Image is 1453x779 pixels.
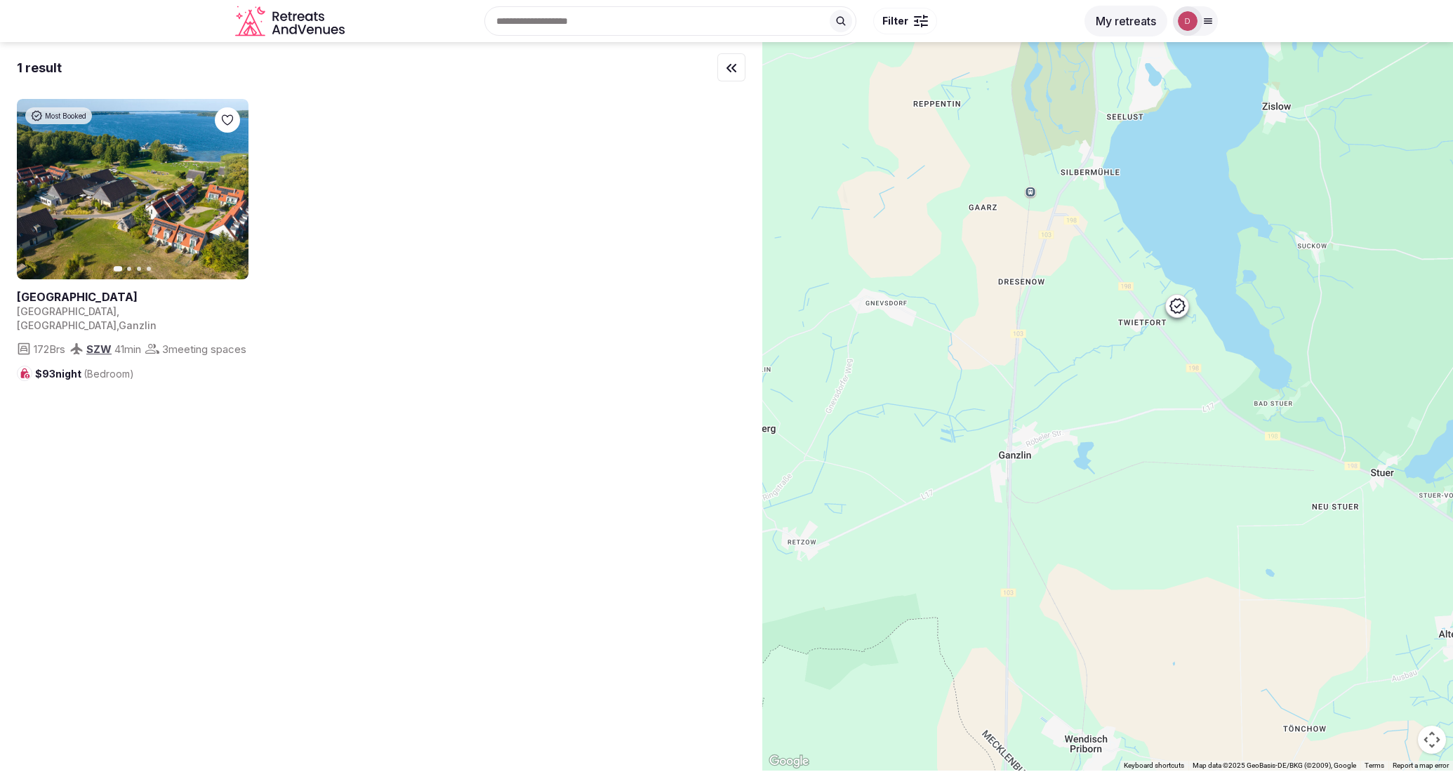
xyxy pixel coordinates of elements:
button: My retreats [1084,6,1167,36]
span: Map data ©2025 GeoBasis-DE/BKG (©2009), Google [1193,761,1356,769]
span: (Bedroom) [84,368,134,380]
a: View BEECH Resort Plauer See [17,99,248,279]
a: View venue [17,289,248,305]
span: [GEOGRAPHIC_DATA] [17,319,117,331]
svg: Retreats and Venues company logo [235,6,347,37]
button: Go to slide 1 [114,266,123,272]
button: Map camera controls [1418,726,1446,754]
span: 41 min [114,342,141,357]
img: Google [766,752,812,771]
a: Terms [1365,761,1384,769]
span: 172 Brs [34,342,65,357]
span: Most Booked [45,111,86,121]
span: $93 night [35,367,134,381]
span: [GEOGRAPHIC_DATA] [17,305,117,317]
h2: [GEOGRAPHIC_DATA] [17,289,248,305]
span: Ganzlin [119,319,157,331]
span: , [117,305,119,317]
div: Most Booked [25,107,92,124]
span: Filter [882,14,908,28]
button: Filter [873,8,937,34]
span: , [117,319,119,331]
button: Go to slide 2 [127,267,131,271]
span: 3 meeting spaces [162,342,246,357]
div: 1 result [17,59,62,76]
img: Danielle Leung [1178,11,1197,31]
button: Keyboard shortcuts [1124,761,1184,771]
button: Go to slide 3 [137,267,141,271]
a: Report a map error [1393,761,1449,769]
a: SZW [86,342,112,356]
button: Go to slide 4 [147,267,151,271]
a: Visit the homepage [235,6,347,37]
a: My retreats [1084,14,1167,28]
a: Open this area in Google Maps (opens a new window) [766,752,812,771]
